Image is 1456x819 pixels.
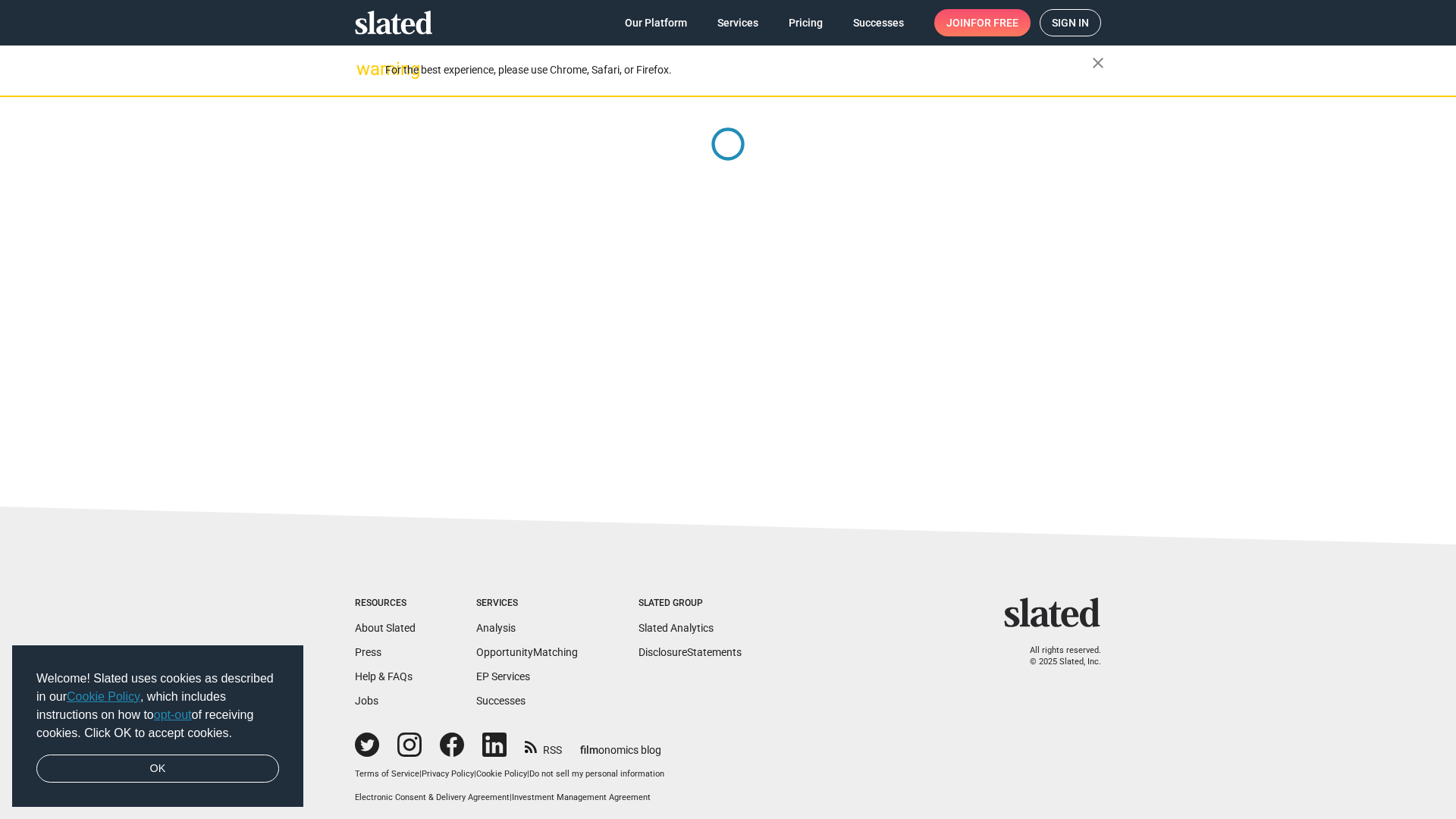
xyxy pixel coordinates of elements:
[527,769,529,779] span: |
[355,598,416,610] div: Resources
[1089,54,1107,72] mat-icon: close
[1040,9,1101,36] a: Sign in
[36,755,279,783] a: dismiss cookie message
[355,792,510,802] a: Electronic Consent & Delivery Agreement
[385,60,1092,80] div: For the best experience, please use Chrome, Safari, or Firefox.
[67,690,140,703] a: Cookie Policy
[971,9,1018,36] span: for free
[355,769,419,779] a: Terms of Service
[934,9,1031,36] a: Joinfor free
[356,60,375,78] mat-icon: warning
[777,9,835,36] a: Pricing
[1014,645,1101,667] p: All rights reserved. © 2025 Slated, Inc.
[12,645,303,808] div: cookieconsent
[625,9,687,36] span: Our Platform
[476,670,530,682] a: EP Services
[841,9,916,36] a: Successes
[476,622,516,634] a: Analysis
[946,9,1018,36] span: Join
[476,695,526,707] a: Successes
[789,9,823,36] span: Pricing
[476,646,578,658] a: OpportunityMatching
[510,792,512,802] span: |
[705,9,770,36] a: Services
[476,598,578,610] div: Services
[639,622,714,634] a: Slated Analytics
[853,9,904,36] span: Successes
[580,744,598,756] span: film
[419,769,422,779] span: |
[422,769,474,779] a: Privacy Policy
[476,769,527,779] a: Cookie Policy
[717,9,758,36] span: Services
[580,731,661,758] a: filmonomics blog
[512,792,651,802] a: Investment Management Agreement
[36,670,279,742] span: Welcome! Slated uses cookies as described in our , which includes instructions on how to of recei...
[474,769,476,779] span: |
[355,646,381,658] a: Press
[1052,10,1089,36] span: Sign in
[613,9,699,36] a: Our Platform
[355,670,413,682] a: Help & FAQs
[525,734,562,758] a: RSS
[639,646,742,658] a: DisclosureStatements
[154,708,192,721] a: opt-out
[355,695,378,707] a: Jobs
[355,622,416,634] a: About Slated
[529,769,664,780] button: Do not sell my personal information
[639,598,742,610] div: Slated Group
